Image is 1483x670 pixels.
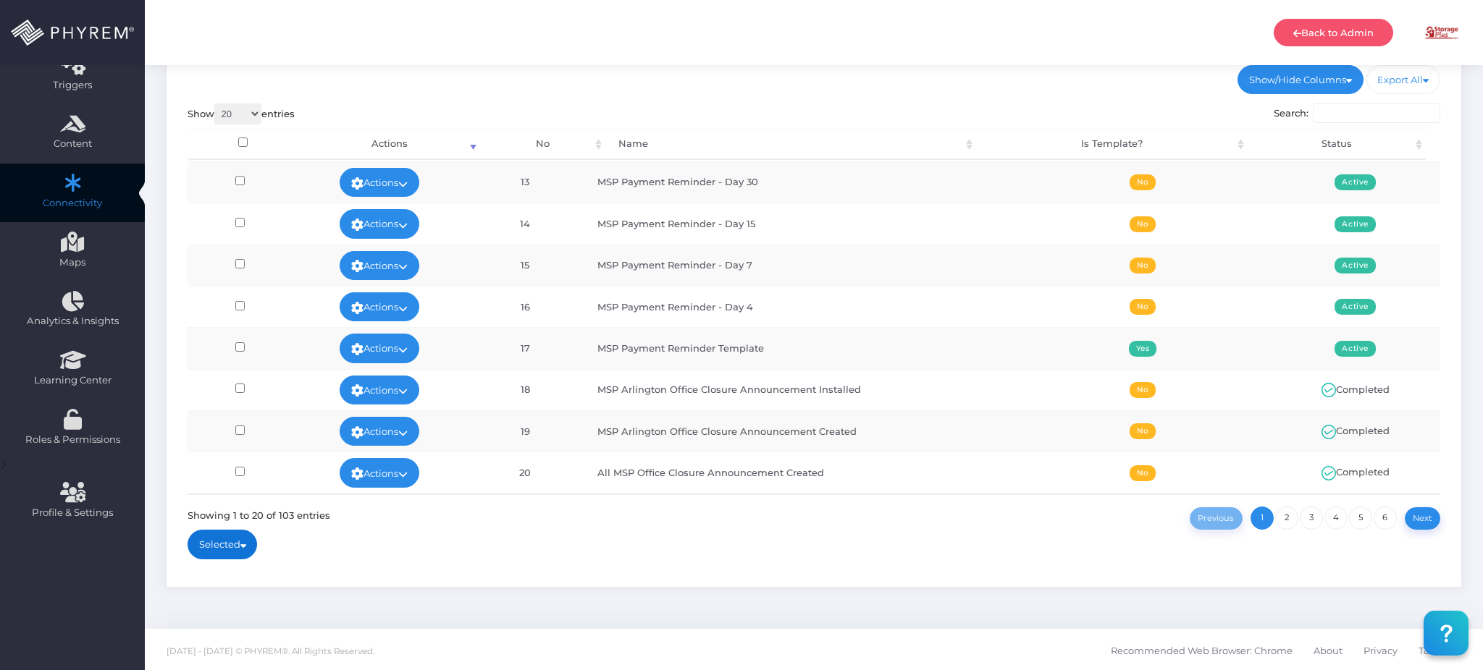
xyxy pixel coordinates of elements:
[466,203,584,244] td: 14
[1322,425,1390,436] span: Completed
[1130,423,1156,439] span: No
[584,369,1015,410] td: MSP Arlington Office Closure Announcement Installed
[188,530,258,559] a: Selected
[340,251,419,280] a: Actions
[188,103,295,124] label: Show entries
[1322,425,1336,439] img: ic_active.svg
[584,245,1015,286] td: MSP Payment Reminder - Day 7
[1349,506,1372,530] a: 5
[1324,506,1348,530] a: 4
[9,196,135,211] span: Connectivity
[167,646,374,656] span: [DATE] - [DATE] © PHYREM®. All Rights Reserved.
[1366,65,1441,94] a: Export All
[1322,466,1390,478] span: Completed
[1335,258,1376,273] span: Active
[466,286,584,327] td: 16
[1248,129,1426,160] th: Status: activate to sort column ascending
[1374,506,1397,530] a: 6
[1130,382,1156,398] span: No
[1364,635,1398,666] span: Privacy
[1251,506,1274,530] a: 1
[214,103,261,124] select: Showentries
[1238,65,1364,94] a: Show/Hide Columns
[1322,383,1336,397] img: ic_active.svg
[1322,383,1390,395] span: Completed
[1275,506,1298,530] a: 2
[340,417,419,446] a: Actions
[9,137,135,151] span: Content
[1130,299,1156,315] span: No
[1335,299,1376,315] span: Active
[466,369,584,410] td: 18
[340,209,419,238] a: Actions
[584,286,1015,327] td: MSP Payment Reminder - Day 4
[1130,258,1156,273] span: No
[466,245,584,286] td: 15
[466,451,584,493] td: 20
[605,129,976,160] th: Name: activate to sort column ascending
[9,314,135,328] span: Analytics & Insights
[1274,19,1393,46] a: Back to Admin
[1405,507,1441,530] a: Next
[9,373,135,388] span: Learning Center
[480,129,606,160] th: No: activate to sort column ascending
[59,255,85,270] span: Maps
[1130,465,1156,481] span: No
[584,203,1015,244] td: MSP Payment Reminder - Day 15
[1129,341,1157,357] span: Yes
[1314,635,1343,666] span: About
[340,168,419,197] a: Actions
[584,451,1015,493] td: All MSP Office Closure Announcement Created
[1130,174,1156,190] span: No
[1335,174,1376,190] span: Active
[584,161,1015,203] td: MSP Payment Reminder - Day 30
[1313,103,1440,124] input: Search:
[584,327,1015,368] td: MSP Payment Reminder Template
[340,458,419,487] a: Actions
[340,376,419,404] a: Actions
[32,506,113,520] span: Profile & Settings
[466,161,584,203] td: 13
[1130,216,1156,232] span: No
[1274,103,1441,124] label: Search:
[1419,635,1437,666] span: T&C
[9,433,135,447] span: Roles & Permissions
[976,129,1248,160] th: Is Template?: activate to sort column ascending
[1322,466,1336,480] img: ic_active.svg
[9,78,135,93] span: Triggers
[299,129,480,160] th: Actions
[466,327,584,368] td: 17
[466,410,584,451] td: 19
[1335,216,1376,232] span: Active
[340,292,419,321] a: Actions
[1335,341,1376,357] span: Active
[340,334,419,362] a: Actions
[1300,506,1323,530] a: 3
[188,504,330,522] div: Showing 1 to 20 of 103 entries
[584,410,1015,451] td: MSP Arlington Office Closure Announcement Created
[1111,635,1293,666] span: Recommended Web Browser: Chrome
